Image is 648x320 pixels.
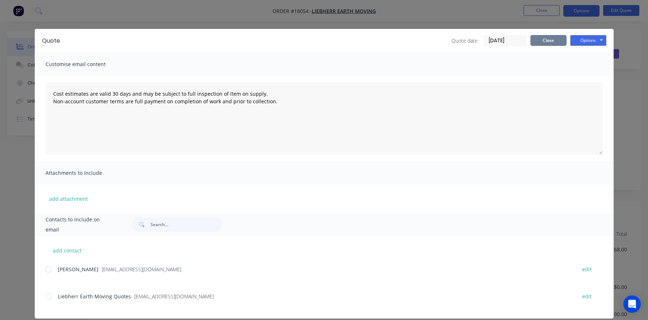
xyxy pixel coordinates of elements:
[46,82,603,155] textarea: Cost estimates are valid 30 days and may be subject to full inspection of item on supply. Non-acc...
[46,193,92,204] button: add attachment
[58,266,98,273] span: [PERSON_NAME]
[58,293,131,300] span: Liebherr Earth Moving Quotes
[98,266,181,273] span: - [EMAIL_ADDRESS][DOMAIN_NAME]
[578,264,596,274] button: edit
[570,35,606,46] button: Options
[623,295,641,313] div: Open Intercom Messenger
[151,217,222,232] input: Search...
[46,245,89,256] button: add contact
[42,36,60,45] div: Quote
[46,215,114,235] span: Contacts to include on email
[530,35,567,46] button: Close
[131,293,214,300] span: - [EMAIL_ADDRESS][DOMAIN_NAME]
[46,59,125,69] span: Customise email content
[452,37,478,44] span: Quote date
[46,168,125,178] span: Attachments to include
[578,291,596,301] button: edit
